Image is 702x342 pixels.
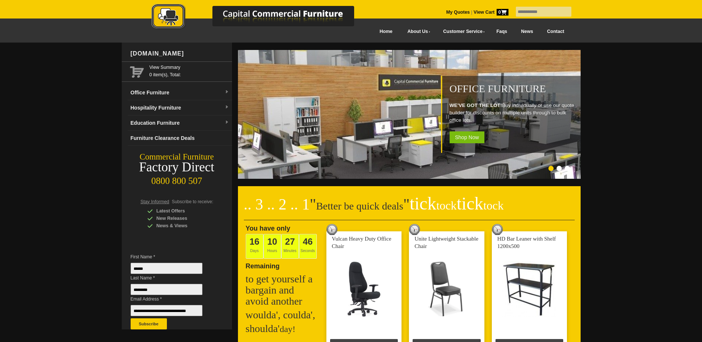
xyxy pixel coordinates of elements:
[128,100,232,115] a: Hospitality Furnituredropdown
[326,224,337,235] img: tick tock deal clock
[147,207,218,215] div: Latest Offers
[548,166,554,171] li: Page dot 1
[246,259,280,270] span: Remaining
[131,284,202,295] input: Last Name *
[244,196,310,213] span: .. 3 .. 2 .. 1
[225,105,229,110] img: dropdown
[128,85,232,100] a: Office Furnituredropdown
[310,196,316,213] span: "
[450,83,577,94] h1: Office Furniture
[131,263,202,274] input: First Name *
[410,194,504,213] span: tick tick
[280,324,296,334] span: day!
[281,234,299,259] span: Minutes
[497,9,508,16] span: 0
[303,237,313,247] span: 46
[141,199,169,204] span: Stay Informed
[225,90,229,94] img: dropdown
[244,198,575,220] h2: Better be quick deals
[131,4,390,31] img: Capital Commercial Furniture Logo
[450,103,502,108] strong: WE'VE GOT THE LOT!
[128,43,232,65] div: [DOMAIN_NAME]
[147,222,218,229] div: News & Views
[238,175,582,180] a: Office Furniture WE'VE GOT THE LOT!Buy individually or use our quote builder for discounts on mul...
[122,172,232,186] div: 0800 800 507
[246,225,290,232] span: You have only
[122,162,232,172] div: Factory Direct
[147,215,218,222] div: New Releases
[172,199,213,204] span: Subscribe to receive:
[436,199,457,212] span: tock
[131,295,214,303] span: Email Address *
[249,237,259,247] span: 16
[435,23,489,40] a: Customer Service
[246,323,320,335] h2: shoulda'
[225,120,229,125] img: dropdown
[446,10,470,15] a: My Quotes
[399,23,435,40] a: About Us
[246,274,320,307] h2: to get yourself a bargain and avoid another
[122,152,232,162] div: Commercial Furniture
[238,50,582,179] img: Office Furniture
[131,253,214,261] span: First Name *
[450,102,577,124] p: Buy individually or use our quote builder for discounts on multiple units through to bulk office ...
[557,166,562,171] li: Page dot 2
[131,274,214,282] span: Last Name *
[128,115,232,131] a: Education Furnituredropdown
[483,199,504,212] span: tock
[267,237,277,247] span: 10
[285,237,295,247] span: 27
[490,23,514,40] a: Faqs
[246,309,320,321] h2: woulda', coulda',
[128,131,232,146] a: Furniture Clearance Deals
[492,224,503,235] img: tick tock deal clock
[403,196,504,213] span: "
[514,23,540,40] a: News
[131,318,167,329] button: Subscribe
[409,224,420,235] img: tick tock deal clock
[150,64,229,71] a: View Summary
[472,10,508,15] a: View Cart0
[131,4,390,33] a: Capital Commercial Furniture Logo
[565,166,570,171] li: Page dot 3
[246,234,263,259] span: Days
[540,23,571,40] a: Contact
[474,10,508,15] strong: View Cart
[450,131,485,143] span: Shop Now
[150,64,229,77] span: 0 item(s), Total:
[299,234,317,259] span: Seconds
[263,234,281,259] span: Hours
[131,305,202,316] input: Email Address *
